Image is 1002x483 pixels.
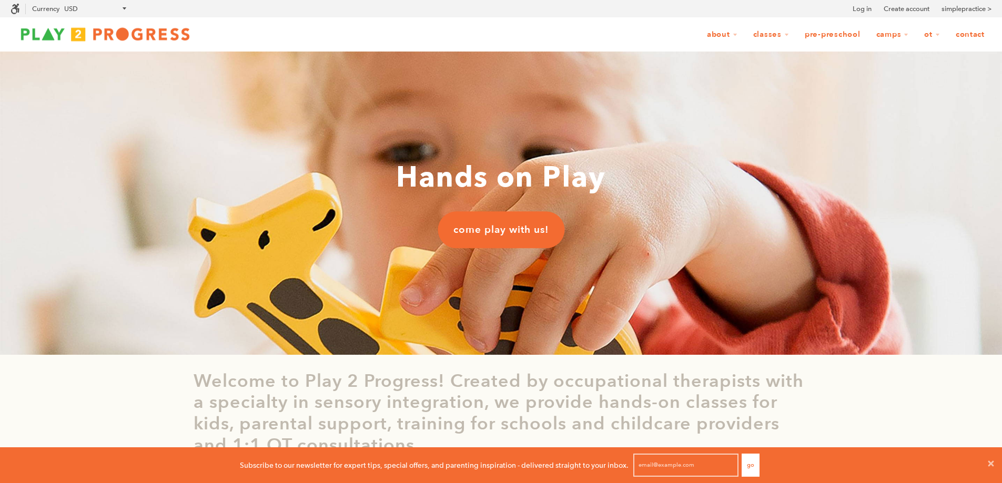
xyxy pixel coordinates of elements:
[917,25,947,45] a: OT
[438,211,564,248] a: come play with us!
[798,25,867,45] a: Pre-Preschool
[742,454,760,477] button: Go
[949,25,991,45] a: Contact
[700,25,744,45] a: About
[11,24,200,45] img: Play2Progress logo
[884,4,929,14] a: Create account
[240,459,629,471] p: Subscribe to our newsletter for expert tips, special offers, and parenting inspiration - delivere...
[869,25,916,45] a: Camps
[453,223,549,237] span: come play with us!
[194,371,809,456] p: Welcome to Play 2 Progress! Created by occupational therapists with a specialty in sensory integr...
[853,4,872,14] a: Log in
[32,5,59,13] label: Currency
[633,454,738,477] input: email@example.com
[746,25,796,45] a: Classes
[942,4,991,14] a: simplepractice >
